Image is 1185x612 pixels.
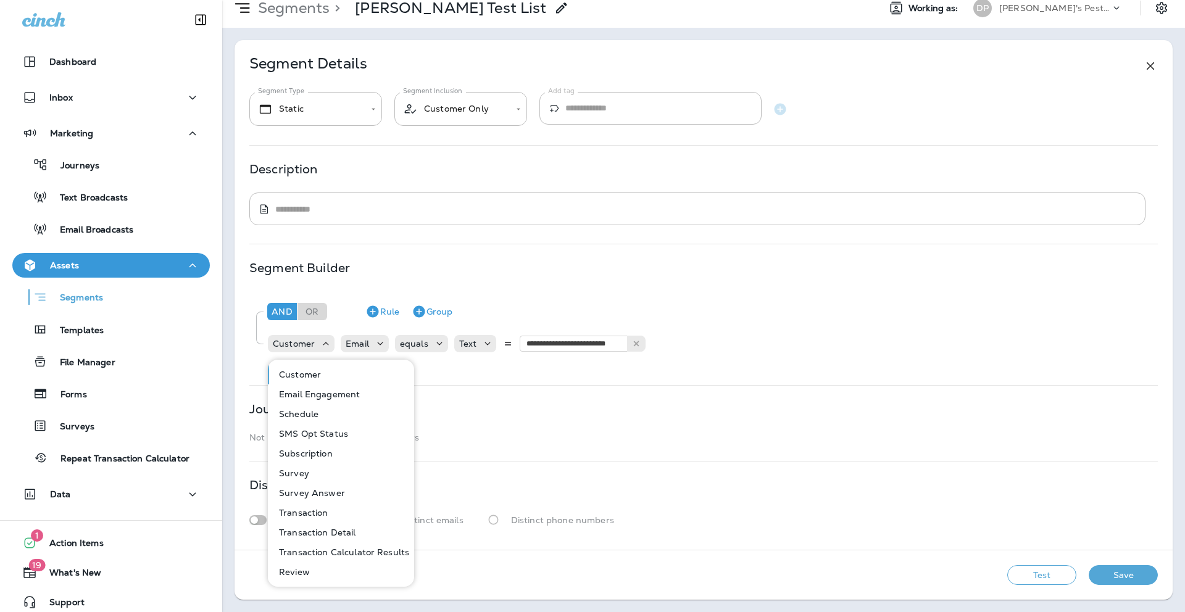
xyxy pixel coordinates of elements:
p: Distinct Values [249,480,337,490]
p: Email [346,339,369,349]
button: Group [407,302,457,321]
button: Dashboard [12,49,210,74]
label: Segment Type [258,86,304,96]
p: Customer [273,339,315,349]
label: Segment Inclusion [403,86,462,96]
p: SMS Opt Status [274,429,348,439]
span: 19 [28,559,45,571]
p: Email Engagement [274,389,360,399]
p: Segment Details [249,59,367,73]
button: Journeys [12,152,210,178]
p: Transaction [274,508,328,518]
p: Templates [48,325,104,337]
p: Journeys [48,160,99,172]
label: Add tag [548,86,575,96]
div: And [267,303,297,320]
p: Inbox [49,93,73,102]
span: 1 [31,529,43,542]
p: Schedule [274,409,318,419]
p: Text Broadcasts [48,192,128,204]
p: [PERSON_NAME]'s Pest Control [999,3,1110,13]
button: Save [1089,565,1158,585]
button: Collapse Sidebar [183,7,218,32]
p: Customer [274,370,321,379]
button: Marketing [12,121,210,146]
p: Distinct emails [401,515,464,525]
button: Survey [269,463,414,483]
button: 19What's New [12,560,210,585]
button: Transaction [269,503,414,523]
button: Data [12,482,210,507]
span: Support [37,597,85,612]
button: Forms [12,381,210,407]
button: Test [1007,565,1076,585]
button: Assets [12,253,210,278]
p: Distinct phone numbers [511,515,614,525]
p: Dashboard [49,57,96,67]
button: Rule [360,302,404,321]
button: Transaction Detail [269,523,414,542]
p: Data [50,489,71,499]
p: Survey [274,468,309,478]
button: 1Action Items [12,531,210,555]
p: Surveys [48,421,94,433]
button: Transaction Calculator Results [269,542,414,562]
p: equals [400,339,428,349]
button: Email Broadcasts [12,216,210,242]
p: File Manager [48,357,115,369]
button: Review [269,562,414,582]
p: Repeat Transaction Calculator [48,453,189,465]
button: Customer [269,365,414,384]
button: Inbox [12,85,210,110]
p: Description [249,164,318,174]
p: Transaction Detail [274,527,356,537]
p: Survey Answer [274,488,345,498]
p: Transaction Calculator Results [274,547,409,557]
p: Assets [50,260,79,270]
button: Repeat Transaction Calculator [12,445,210,471]
p: Journeys [249,404,303,414]
button: Subscription [269,444,414,463]
button: Survey Answer [269,483,414,503]
span: What's New [37,568,101,582]
p: Email Broadcasts [48,225,133,236]
div: Static [258,102,362,117]
div: Customer Only [403,101,507,117]
button: Segments [12,284,210,310]
span: Action Items [37,538,104,553]
span: Working as: [908,3,961,14]
p: Review [274,567,310,577]
button: Templates [12,316,210,342]
button: Schedule [269,404,414,424]
p: Text [459,339,477,349]
p: Segments [48,292,103,305]
p: Not triggered or edited by any journeys [249,432,1158,442]
button: File Manager [12,349,210,374]
p: Subscription [274,449,333,458]
p: Forms [48,389,87,401]
button: Text Broadcasts [12,184,210,210]
button: Surveys [12,413,210,439]
div: Or [297,303,327,320]
p: Marketing [50,128,93,138]
button: SMS Opt Status [269,424,414,444]
button: Email Engagement [269,384,414,404]
p: Segment Builder [249,263,350,273]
